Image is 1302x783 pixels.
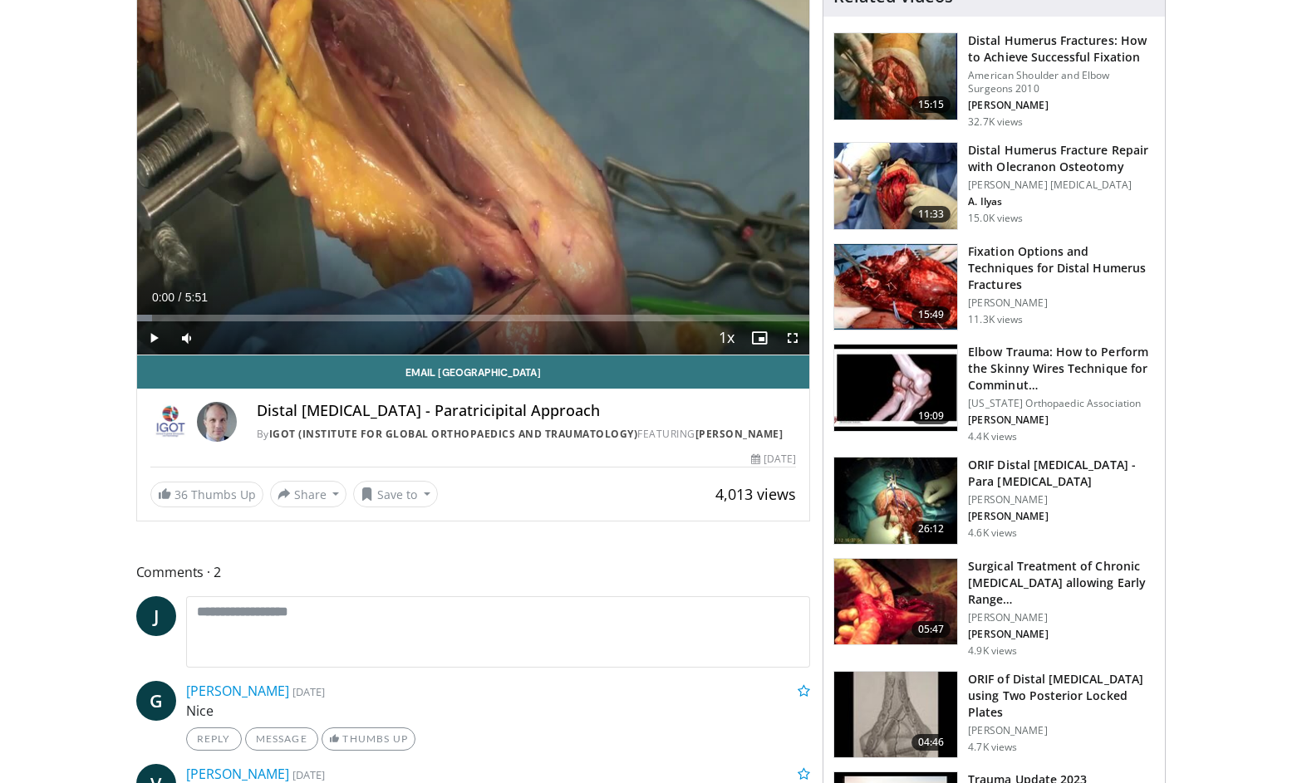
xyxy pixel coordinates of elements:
a: 04:46 ORIF of Distal [MEDICAL_DATA] using Two Posterior Locked Plates [PERSON_NAME] 4.7K views [833,671,1155,759]
a: Reply [186,727,242,751]
span: 04:46 [911,734,951,751]
span: Comments 2 [136,561,811,583]
button: Share [270,481,347,507]
div: [DATE] [751,452,796,467]
p: [US_STATE] Orthopaedic Association [968,397,1155,410]
p: [PERSON_NAME] [968,99,1155,112]
img: DUPLA_PLACA_POSTERIOR_C_100009086_2.jpg.150x105_q85_crop-smart_upscale.jpg [834,672,957,758]
span: 5:51 [185,291,208,304]
h3: Fixation Options and Techniques for Distal Humerus Fractures [968,243,1155,293]
p: [PERSON_NAME] [968,724,1155,737]
span: 15:49 [911,306,951,323]
span: 11:33 [911,206,951,223]
button: Save to [353,481,438,507]
a: Message [245,727,318,751]
span: 19:09 [911,408,951,424]
h3: Distal Humerus Fractures: How to Achieve Successful Fixation [968,32,1155,66]
p: Nice [186,701,811,721]
p: [PERSON_NAME] [968,510,1155,523]
span: 26:12 [911,521,951,537]
a: [PERSON_NAME] [186,765,289,783]
p: [PERSON_NAME] [968,628,1155,641]
p: [PERSON_NAME] [968,493,1155,507]
a: 11:33 Distal Humerus Fracture Repair with Olecranon Osteotomy [PERSON_NAME] [MEDICAL_DATA] A. Ily... [833,142,1155,230]
a: IGOT (Institute for Global Orthopaedics and Traumatology) [269,427,638,441]
a: 26:12 ORIF Distal [MEDICAL_DATA] - Para [MEDICAL_DATA] [PERSON_NAME] [PERSON_NAME] 4.6K views [833,457,1155,545]
span: 4,013 views [715,484,796,504]
button: Enable picture-in-picture mode [743,321,776,355]
button: Mute [170,321,204,355]
a: 05:47 Surgical Treatment of Chronic [MEDICAL_DATA] allowing Early Range… [PERSON_NAME] [PERSON_NA... [833,558,1155,658]
h3: Surgical Treatment of Chronic [MEDICAL_DATA] allowing Early Range… [968,558,1155,608]
a: [PERSON_NAME] [186,682,289,700]
img: IGOT (Institute for Global Orthopaedics and Traumatology) [150,402,190,442]
p: American Shoulder and Elbow Surgeons 2010 [968,69,1155,95]
p: [PERSON_NAME] [MEDICAL_DATA] [968,179,1155,192]
img: shawn_1.png.150x105_q85_crop-smart_upscale.jpg [834,33,957,120]
img: stein_3.png.150x105_q85_crop-smart_upscale.jpg [834,244,957,330]
p: [PERSON_NAME] [968,296,1155,310]
img: 208aabb9-6895-4f6e-b598-36ea6e60126a.150x105_q85_crop-smart_upscale.jpg [834,345,957,431]
p: 4.4K views [968,430,1017,443]
a: 15:49 Fixation Options and Techniques for Distal Humerus Fractures [PERSON_NAME] 11.3K views [833,243,1155,331]
span: 15:15 [911,96,951,113]
h4: Distal [MEDICAL_DATA] - Paratricipital Approach [257,402,797,420]
img: Avatar [197,402,237,442]
h3: Distal Humerus Fracture Repair with Olecranon Osteotomy [968,142,1155,175]
p: 4.7K views [968,741,1017,754]
h3: ORIF of Distal [MEDICAL_DATA] using Two Posterior Locked Plates [968,671,1155,721]
a: 19:09 Elbow Trauma: How to Perform the Skinny Wires Technique for Comminut… [US_STATE] Orthopaedi... [833,344,1155,443]
p: [PERSON_NAME] [968,611,1155,624]
span: 05:47 [911,621,951,638]
p: [PERSON_NAME] [968,414,1155,427]
button: Playback Rate [710,321,743,355]
span: / [179,291,182,304]
small: [DATE] [292,684,325,699]
h3: ORIF Distal [MEDICAL_DATA] - Para [MEDICAL_DATA] [968,457,1155,490]
div: Progress Bar [137,315,810,321]
p: 4.9K views [968,644,1017,658]
a: 36 Thumbs Up [150,482,263,507]
small: [DATE] [292,767,325,782]
p: 11.3K views [968,313,1023,326]
p: A. Ilyas [968,195,1155,208]
a: G [136,681,176,721]
p: 15.0K views [968,212,1023,225]
a: Email [GEOGRAPHIC_DATA] [137,355,810,389]
a: 15:15 Distal Humerus Fractures: How to Achieve Successful Fixation American Shoulder and Elbow Su... [833,32,1155,129]
span: 36 [174,487,188,502]
img: XzOTlMlQSGUnbGTX4xMDoxOjBzMTt2bJ.150x105_q85_crop-smart_upscale.jpg [834,559,957,645]
button: Play [137,321,170,355]
a: [PERSON_NAME] [695,427,784,441]
a: Thumbs Up [322,727,415,751]
span: 0:00 [152,291,174,304]
img: a659052a-63ff-421e-8b39-97c273b10404.150x105_q85_crop-smart_upscale.jpg [834,458,957,544]
p: 32.7K views [968,115,1023,129]
h3: Elbow Trauma: How to Perform the Skinny Wires Technique for Comminut… [968,344,1155,394]
img: 96ff3178-9bc5-44d7-83c1-7bb6291c9b10.150x105_q85_crop-smart_upscale.jpg [834,143,957,229]
div: By FEATURING [257,427,797,442]
p: 4.6K views [968,526,1017,540]
button: Fullscreen [776,321,809,355]
a: J [136,596,176,636]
